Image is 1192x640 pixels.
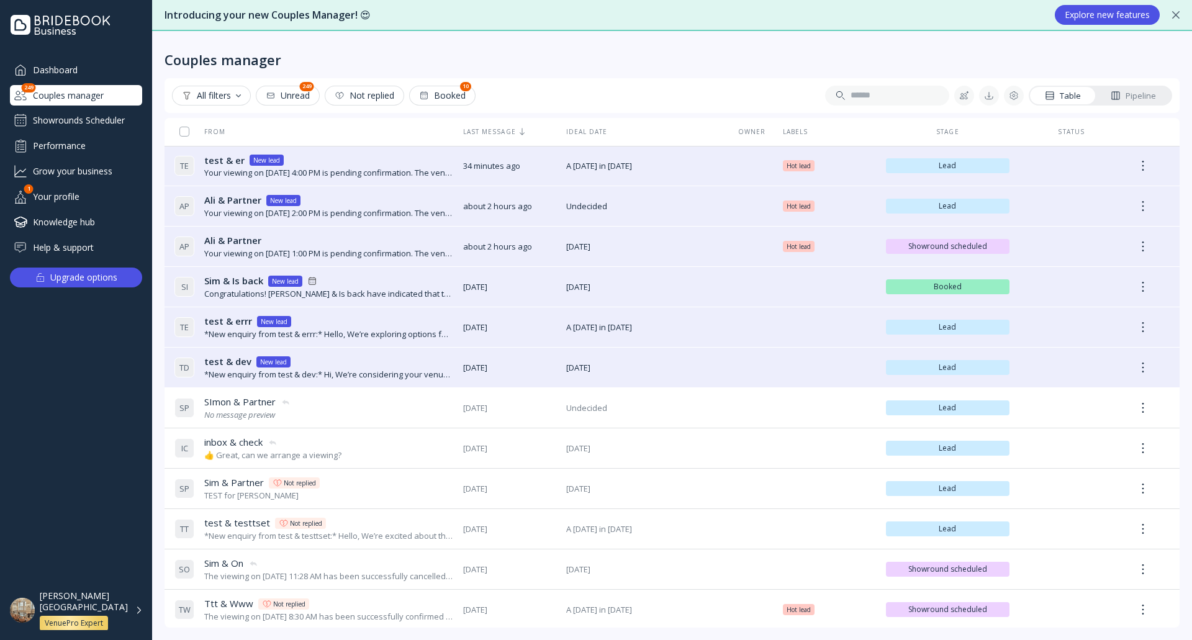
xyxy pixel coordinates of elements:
[204,409,275,420] i: No message preview
[204,611,453,623] div: The viewing on [DATE] 8:30 AM has been successfully confirmed by [PERSON_NAME][GEOGRAPHIC_DATA].
[10,161,142,181] a: Grow your business
[886,127,1010,136] div: Stage
[419,91,466,101] div: Booked
[24,184,34,194] div: 1
[172,86,251,106] button: All filters
[272,276,299,286] div: New lead
[266,91,310,101] div: Unread
[566,362,721,374] span: [DATE]
[40,590,128,613] div: [PERSON_NAME][GEOGRAPHIC_DATA]
[10,186,142,207] div: Your profile
[10,212,142,232] a: Knowledge hub
[174,237,194,256] div: A P
[566,483,721,495] span: [DATE]
[1065,10,1150,20] div: Explore new features
[204,355,251,368] span: test & dev
[174,600,194,620] div: T W
[204,490,320,502] div: TEST for [PERSON_NAME]
[204,328,453,340] div: *New enquiry from test & errr:* Hello, We’re exploring options for our wedding venue, and yours l...
[300,82,314,91] div: 249
[566,160,721,172] span: A [DATE] in [DATE]
[731,127,773,136] div: Owner
[10,135,142,156] div: Performance
[204,207,453,219] div: Your viewing on [DATE] 2:00 PM is pending confirmation. The venue will approve or decline shortly...
[253,155,280,165] div: New lead
[290,518,322,528] div: Not replied
[463,201,556,212] span: about 2 hours ago
[409,86,476,106] button: Booked
[566,127,721,136] div: Ideal date
[204,167,453,179] div: Your viewing on [DATE] 4:00 PM is pending confirmation. The venue will approve or decline shortly...
[891,605,1005,615] span: Showround scheduled
[256,86,320,106] button: Unread
[10,60,142,80] a: Dashboard
[335,91,394,101] div: Not replied
[22,83,36,92] div: 249
[566,564,721,575] span: [DATE]
[891,161,1005,171] span: Lead
[787,605,811,615] span: Hot lead
[10,110,142,130] a: Showrounds Scheduler
[891,564,1005,574] span: Showround scheduled
[10,268,142,287] button: Upgrade options
[284,478,316,488] div: Not replied
[463,523,556,535] span: [DATE]
[566,201,721,212] span: Undecided
[10,237,142,258] a: Help & support
[204,288,453,300] div: Congratulations! [PERSON_NAME] & Is back have indicated that they have chosen you for their weddi...
[463,281,556,293] span: [DATE]
[174,156,194,176] div: T E
[566,241,721,253] span: [DATE]
[783,127,876,136] div: Labels
[204,449,341,461] div: 👍 Great, can we arrange a viewing?
[566,281,721,293] span: [DATE]
[204,234,261,247] span: Ali & Partner
[891,282,1005,292] span: Booked
[204,369,453,381] div: *New enquiry from test & dev:* Hi, We’re considering your venue for our wedding and would love to...
[204,557,243,570] span: Sim & On
[463,160,556,172] span: 34 minutes ago
[261,317,287,327] div: New lead
[204,248,453,259] div: Your viewing on [DATE] 1:00 PM is pending confirmation. The venue will approve or decline shortly...
[10,85,142,106] a: Couples manager249
[566,443,721,454] span: [DATE]
[891,201,1005,211] span: Lead
[204,194,261,207] span: Ali & Partner
[204,570,453,582] div: The viewing on [DATE] 11:28 AM has been successfully cancelled by [PERSON_NAME][GEOGRAPHIC_DATA].
[204,476,264,489] span: Sim & Partner
[787,161,811,171] span: Hot lead
[204,315,252,328] span: test & errr
[204,597,253,610] span: Ttt & Www
[204,530,453,542] div: *New enquiry from test & testtset:* Hello, We’re excited about the possibility of hosting our wed...
[270,196,297,205] div: New lead
[463,604,556,616] span: [DATE]
[891,403,1005,413] span: Lead
[174,277,194,297] div: S I
[204,436,263,449] span: inbox & check
[45,618,103,628] div: VenuePro Expert
[174,398,194,418] div: S P
[463,402,556,414] span: [DATE]
[174,358,194,377] div: T D
[204,274,263,287] span: Sim & Is back
[174,438,194,458] div: I C
[165,8,1042,22] div: Introducing your new Couples Manager! 😍
[1019,127,1123,136] div: Status
[460,82,471,91] div: 10
[463,483,556,495] span: [DATE]
[10,85,142,106] div: Couples manager
[566,322,721,333] span: A [DATE] in [DATE]
[787,241,811,251] span: Hot lead
[463,362,556,374] span: [DATE]
[10,598,35,623] img: dpr=1,fit=cover,g=face,w=48,h=48
[174,196,194,216] div: A P
[787,201,811,211] span: Hot lead
[50,269,117,286] div: Upgrade options
[174,127,225,136] div: From
[1111,90,1156,102] div: Pipeline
